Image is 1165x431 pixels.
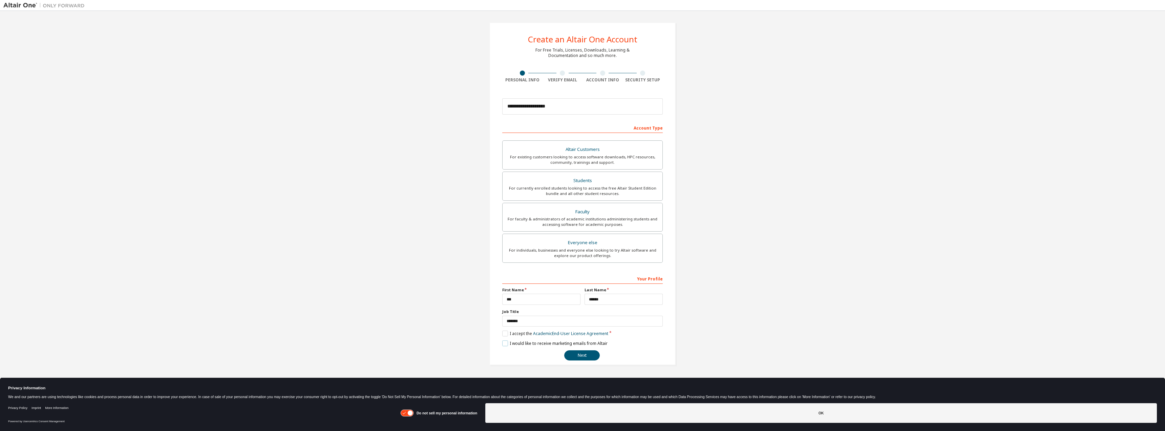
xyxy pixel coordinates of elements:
[502,340,608,346] label: I would like to receive marketing emails from Altair
[507,216,658,227] div: For faculty & administrators of academic institutions administering students and accessing softwa...
[502,309,663,314] label: Job Title
[507,176,658,185] div: Students
[623,77,663,83] div: Security Setup
[535,47,630,58] div: For Free Trials, Licenses, Downloads, Learning & Documentation and so much more.
[502,273,663,284] div: Your Profile
[543,77,583,83] div: Verify Email
[502,77,543,83] div: Personal Info
[502,331,608,336] label: I accept the
[507,248,658,258] div: For individuals, businesses and everyone else looking to try Altair software and explore our prod...
[507,207,658,217] div: Faculty
[507,238,658,248] div: Everyone else
[582,77,623,83] div: Account Info
[528,35,637,43] div: Create an Altair One Account
[585,287,663,293] label: Last Name
[507,145,658,154] div: Altair Customers
[502,287,580,293] label: First Name
[507,154,658,165] div: For existing customers looking to access software downloads, HPC resources, community, trainings ...
[3,2,88,9] img: Altair One
[533,331,608,336] a: Academic End-User License Agreement
[502,122,663,133] div: Account Type
[564,350,600,360] button: Next
[507,185,658,196] div: For currently enrolled students looking to access the free Altair Student Edition bundle and all ...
